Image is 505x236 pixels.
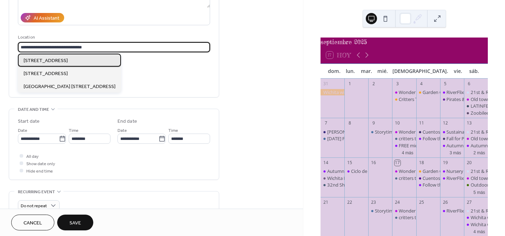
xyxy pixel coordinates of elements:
[466,64,482,78] div: sáb.
[446,142,488,149] div: Autumn & Art 2025
[442,199,448,205] div: 26
[327,175,403,181] div: Wichita Princess Day at the Gardens
[471,103,501,109] div: LATINFEST-ICT
[399,214,424,221] div: critters tales
[440,175,464,181] div: RiverFlix: Harry Potter and the Sorcerer's Stone
[440,208,464,214] div: RiverFlix: Monsters University
[34,15,59,22] div: AI Assistant
[321,168,344,174] div: Autumn & Art 2025
[416,175,440,181] div: Cuentos Bilingües Storytime
[375,64,391,78] div: mié.
[21,13,64,22] button: AI Assistant
[375,208,419,214] div: Storytime in the Park
[26,160,55,168] span: Show date only
[442,120,448,126] div: 12
[440,89,464,95] div: RiverFlix: Lion King
[418,199,424,205] div: 25
[18,106,49,113] span: Date and time
[464,168,488,174] div: 21st & Ridge Farmers Market
[392,168,416,174] div: Wonder Wednesday
[327,182,390,188] div: 32nd Show N' Shine Car Show
[321,182,344,188] div: 32nd Show N' Shine Car Show
[368,208,392,214] div: Storytime in the Park
[471,189,488,195] button: 5 más
[464,175,488,181] div: Old town Farm& Art market
[375,129,419,135] div: Storytime in the Park
[327,129,401,135] div: [PERSON_NAME]'s Garlic Fest 2025
[392,214,416,221] div: critters tales
[399,208,431,214] div: Wonder [DATE]
[399,96,426,102] div: Critters Tales
[392,142,416,149] div: FREE microchip & vaccine clinic
[423,129,482,135] div: Cuentos Bilingües Storytime
[471,149,488,156] button: 2 más
[23,83,115,90] span: [GEOGRAPHIC_DATA] [STREET_ADDRESS]
[471,228,488,235] button: 4 más
[358,64,375,78] div: mar.
[450,64,466,78] div: vie.
[321,38,488,47] div: septiembre 2025
[466,199,472,205] div: 27
[18,34,209,41] div: Location
[69,127,79,134] span: Time
[464,208,488,214] div: 21st & Ridge Farmers Market
[423,168,449,174] div: Garden Club
[368,129,392,135] div: Storytime in the Park
[321,129,344,135] div: Orie's Garlic Fest 2025
[440,142,464,149] div: Autumn & Art 2025
[464,110,488,116] div: Zoobilee
[117,118,137,125] div: End date
[399,129,431,135] div: Wonder [DATE]
[18,118,40,125] div: Start date
[347,120,353,126] div: 8
[416,129,440,135] div: Cuentos Bilingües Storytime
[395,160,400,166] div: 17
[321,175,344,181] div: Wichita Princess Day at the Gardens
[26,168,53,175] span: Hide end time
[18,127,27,134] span: Date
[423,175,482,181] div: Cuentos Bilingües Storytime
[395,199,400,205] div: 24
[327,135,373,142] div: [DATE] Family Funday
[11,215,54,230] button: Cancel
[446,89,485,95] div: RiverFlix: Lion King
[464,89,488,95] div: 21st & Ridge Farmers Market
[471,110,489,116] div: Zoobilee
[326,64,342,78] div: dom.
[464,103,488,109] div: LATINFEST-ICT
[321,135,344,142] div: Sunday Family Funday
[447,149,464,156] button: 3 más
[399,149,416,156] button: 4 más
[371,160,377,166] div: 16
[344,168,368,174] div: Ciclo de cine in español
[464,221,488,228] div: Wichita Children's Business Fair
[442,81,448,87] div: 5
[323,199,329,205] div: 21
[23,220,42,227] span: Cancel
[399,175,424,181] div: critters tales
[18,188,55,196] span: Recurring event
[466,160,472,166] div: 20
[446,135,491,142] div: Fall for Painted Rocks
[23,57,68,65] span: [STREET_ADDRESS]
[168,127,178,134] span: Time
[57,215,93,230] button: Save
[323,160,329,166] div: 14
[466,81,472,87] div: 6
[464,214,488,221] div: Wichita Children's Business Fair
[321,89,344,95] div: Wichita wind surge vs Arkansas travelers
[392,89,416,95] div: Wonder Wednesday
[464,142,488,149] div: Autumn & Art 2025
[342,64,358,78] div: lun.
[399,142,463,149] div: FREE microchip & vaccine clinic
[351,168,399,174] div: Ciclo de cine in español
[392,175,416,181] div: critters tales
[440,168,464,174] div: Nursery Rhyme Time
[392,135,416,142] div: critters tales
[327,168,369,174] div: Autumn & Art 2025
[399,135,424,142] div: critters tales
[21,202,47,210] span: Do not repeat
[395,120,400,126] div: 10
[418,160,424,166] div: 18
